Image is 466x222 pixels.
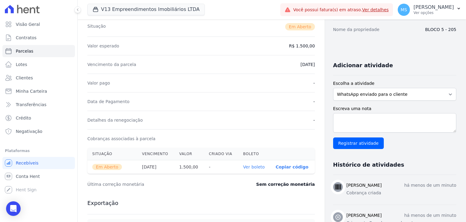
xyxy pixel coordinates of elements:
span: Conta Hent [16,173,40,179]
a: Negativação [2,125,75,137]
p: Ver opções [414,10,454,15]
span: Transferências [16,102,46,108]
span: Negativação [16,128,42,134]
span: Parcelas [16,48,33,54]
dt: Vencimento da parcela [87,61,136,68]
span: Lotes [16,61,27,68]
div: Open Intercom Messenger [6,201,21,216]
th: Situação [87,148,137,160]
dd: - [313,80,315,86]
a: Ver boleto [243,165,265,169]
th: [DATE] [137,160,174,174]
label: Escolha a atividade [333,80,456,87]
button: Copiar código [275,165,308,169]
a: Minha Carteira [2,85,75,97]
h3: Adicionar atividade [333,62,393,69]
th: - [204,160,238,174]
div: Plataformas [5,147,73,154]
a: Parcelas [2,45,75,57]
span: Recebíveis [16,160,39,166]
a: Crédito [2,112,75,124]
dd: - [313,117,315,123]
h3: Histórico de atividades [333,161,404,168]
a: Recebíveis [2,157,75,169]
h3: Exportação [87,199,315,207]
th: Valor [174,148,204,160]
a: Visão Geral [2,18,75,30]
a: Clientes [2,72,75,84]
th: Criado via [204,148,238,160]
p: [PERSON_NAME] [414,4,454,10]
dt: Situação [87,23,106,30]
th: Boleto [238,148,271,160]
p: há menos de um minuto [404,212,456,219]
p: há menos de um minuto [404,182,456,189]
a: Transferências [2,99,75,111]
dd: [DATE] [300,61,315,68]
input: Registrar atividade [333,137,384,149]
dt: Nome da propriedade [333,26,380,33]
span: Crédito [16,115,31,121]
dt: Cobranças associadas à parcela [87,136,155,142]
dd: BLOCO 5 - 205 [425,26,456,33]
dt: Última correção monetária [87,181,222,187]
button: V13 Empreendimentos Imobiliários LTDA [87,4,205,15]
dt: Valor pago [87,80,110,86]
label: Escreva uma nota [333,106,456,112]
th: Vencimento [137,148,174,160]
dt: Detalhes da renegociação [87,117,143,123]
dd: R$ 1.500,00 [289,43,315,49]
a: Contratos [2,32,75,44]
p: Cobrança criada [346,190,456,196]
button: MS [PERSON_NAME] Ver opções [393,1,466,18]
span: Clientes [16,75,33,81]
span: Visão Geral [16,21,40,27]
span: Em Aberto [92,164,122,170]
span: Minha Carteira [16,88,47,94]
th: 1.500,00 [174,160,204,174]
a: Lotes [2,58,75,71]
dd: Sem correção monetária [256,181,315,187]
span: Você possui fatura(s) em atraso. [293,7,389,13]
a: Conta Hent [2,170,75,182]
h3: [PERSON_NAME] [346,212,382,219]
h3: [PERSON_NAME] [346,182,382,189]
dt: Valor esperado [87,43,119,49]
span: MS [401,8,407,12]
span: Em Aberto [285,23,315,30]
a: Ver detalhes [362,7,389,12]
span: Contratos [16,35,36,41]
dt: Data de Pagamento [87,99,130,105]
dd: - [313,99,315,105]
